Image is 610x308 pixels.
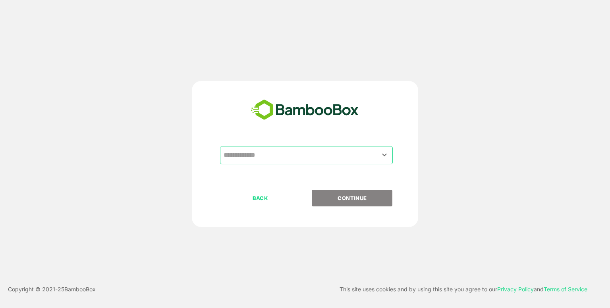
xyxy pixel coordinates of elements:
[312,190,392,206] button: CONTINUE
[544,286,587,293] a: Terms of Service
[340,285,587,294] p: This site uses cookies and by using this site you agree to our and
[313,194,392,202] p: CONTINUE
[497,286,534,293] a: Privacy Policy
[379,150,390,160] button: Open
[221,194,300,202] p: BACK
[8,285,96,294] p: Copyright © 2021- 25 BambooBox
[247,97,363,123] img: bamboobox
[220,190,301,206] button: BACK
